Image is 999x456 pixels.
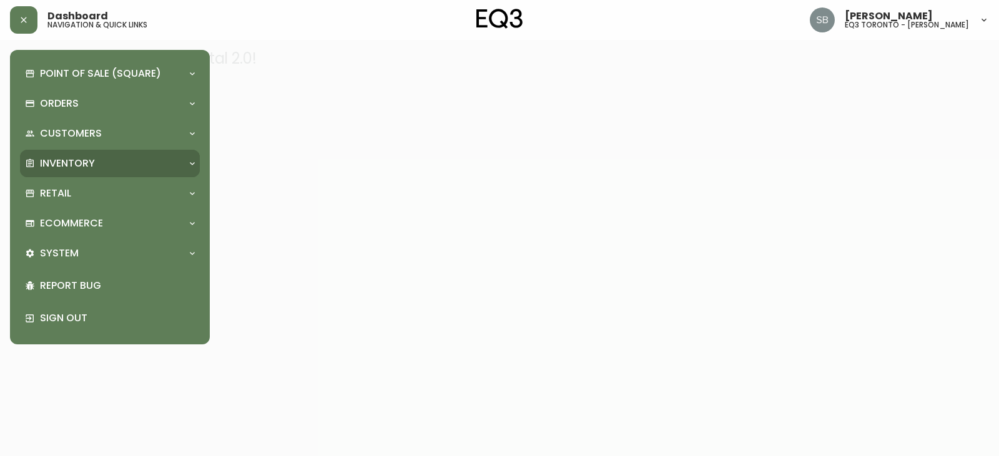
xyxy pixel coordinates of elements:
div: System [20,240,200,267]
p: Report Bug [40,279,195,293]
span: [PERSON_NAME] [845,11,933,21]
div: Report Bug [20,269,200,302]
h5: eq3 toronto - [PERSON_NAME] [845,21,969,29]
p: Retail [40,187,71,200]
div: Customers [20,120,200,147]
span: Dashboard [47,11,108,21]
p: Ecommerce [40,216,103,230]
p: System [40,246,79,260]
div: Retail [20,180,200,207]
p: Inventory [40,157,95,170]
p: Orders [40,97,79,110]
p: Customers [40,127,102,140]
div: Sign Out [20,302,200,334]
p: Point of Sale (Square) [40,67,161,80]
p: Sign Out [40,311,195,325]
div: Ecommerce [20,210,200,237]
div: Orders [20,90,200,117]
h5: navigation & quick links [47,21,147,29]
div: Inventory [20,150,200,177]
img: logo [476,9,523,29]
img: 62e4f14275e5c688c761ab51c449f16a [810,7,835,32]
div: Point of Sale (Square) [20,60,200,87]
